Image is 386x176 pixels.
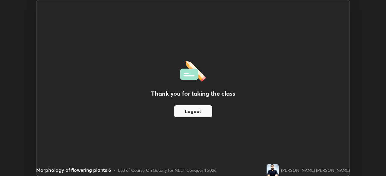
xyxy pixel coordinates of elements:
[113,167,115,173] div: •
[118,167,217,173] div: L83 of Course On Botany for NEET Conquer 1 2026
[281,167,350,173] div: [PERSON_NAME] [PERSON_NAME]
[151,89,235,98] h2: Thank you for taking the class
[267,164,279,176] img: 335b7041857d497d9806899c20f1597e.jpg
[174,105,212,117] button: Logout
[180,59,206,82] img: offlineFeedback.1438e8b3.svg
[36,166,111,174] div: Morphology of flowering plants 6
